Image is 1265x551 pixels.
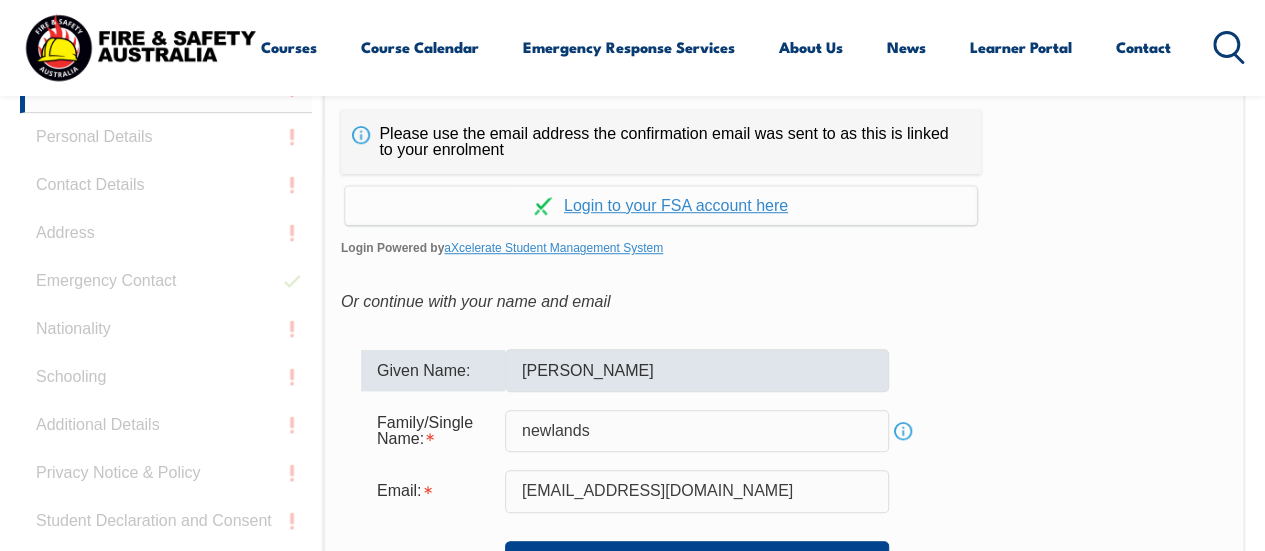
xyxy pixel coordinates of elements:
[341,110,981,174] div: Please use the email address the confirmation email was sent to as this is linked to your enrolment
[970,23,1072,71] a: Learner Portal
[889,417,917,445] a: Info
[444,241,663,255] a: aXcelerate Student Management System
[887,23,926,71] a: News
[1116,23,1171,71] a: Contact
[261,23,317,71] a: Courses
[523,23,735,71] a: Emergency Response Services
[779,23,843,71] a: About Us
[361,404,505,458] div: Family/Single Name is required.
[361,23,479,71] a: Course Calendar
[341,233,1227,263] span: Login Powered by
[341,287,1227,317] div: Or continue with your name and email
[361,472,505,510] div: Email is required.
[361,350,505,390] div: Given Name:
[534,197,552,215] img: Log in withaxcelerate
